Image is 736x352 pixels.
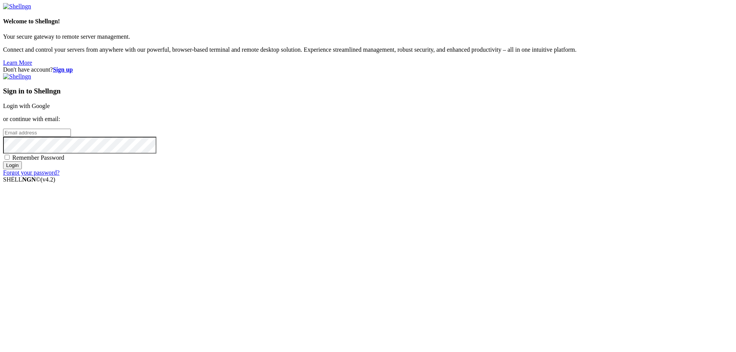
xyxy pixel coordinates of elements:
input: Remember Password [5,155,10,160]
input: Email address [3,129,71,137]
input: Login [3,161,22,169]
span: SHELL © [3,176,55,183]
span: Remember Password [12,154,64,161]
p: or continue with email: [3,116,733,123]
p: Connect and control your servers from anywhere with our powerful, browser-based terminal and remo... [3,46,733,53]
img: Shellngn [3,73,31,80]
a: Login with Google [3,103,50,109]
a: Learn More [3,59,32,66]
img: Shellngn [3,3,31,10]
h4: Welcome to Shellngn! [3,18,733,25]
a: Sign up [53,66,73,73]
div: Don't have account? [3,66,733,73]
span: 4.2.0 [41,176,56,183]
p: Your secure gateway to remote server management. [3,33,733,40]
b: NGN [22,176,36,183]
a: Forgot your password? [3,169,59,176]
h3: Sign in to Shellngn [3,87,733,95]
